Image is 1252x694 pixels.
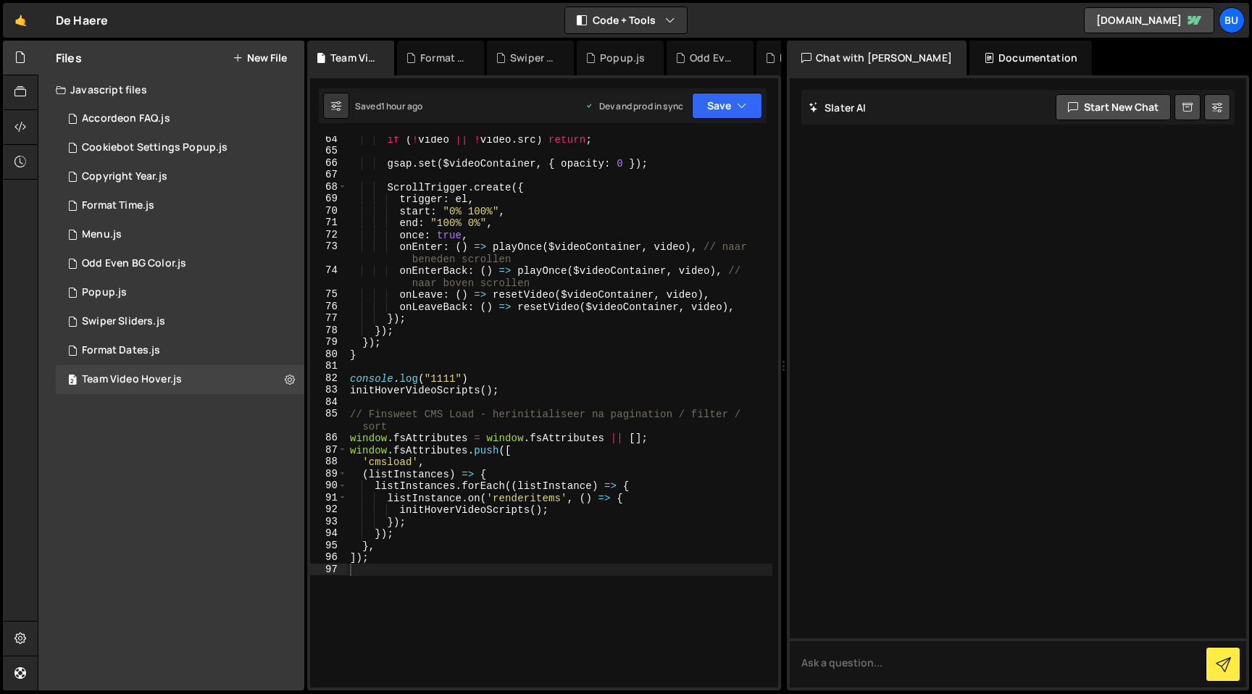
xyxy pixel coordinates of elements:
[310,348,347,361] div: 80
[690,51,736,65] div: Odd Even BG Color.js
[310,527,347,540] div: 94
[692,93,762,119] button: Save
[82,315,165,328] div: Swiper Sliders.js
[310,301,347,313] div: 76
[56,162,309,191] div: 17043/46856.js
[969,41,1092,75] div: Documentation
[310,205,347,217] div: 70
[233,52,287,64] button: New File
[310,396,347,409] div: 84
[310,564,347,576] div: 97
[82,141,228,154] div: Cookiebot Settings Popup.js
[310,432,347,444] div: 86
[1056,94,1171,120] button: Start new chat
[56,249,309,278] div: 17043/46858.js
[310,336,347,348] div: 79
[82,286,127,299] div: Popup.js
[355,100,422,112] div: Saved
[809,101,867,114] h2: Slater AI
[310,372,347,385] div: 82
[310,456,347,468] div: 88
[310,264,347,288] div: 74
[310,503,347,516] div: 92
[82,373,182,386] div: Team Video Hover.js
[310,193,347,205] div: 69
[310,516,347,528] div: 93
[310,241,347,264] div: 73
[68,375,77,387] span: 2
[82,344,160,357] div: Format Dates.js
[310,312,347,325] div: 77
[82,257,186,270] div: Odd Even BG Color.js
[310,288,347,301] div: 75
[310,157,347,170] div: 66
[56,220,309,249] div: 17043/46859.js
[310,217,347,229] div: 71
[310,360,347,372] div: 81
[310,408,347,432] div: 85
[565,7,687,33] button: Code + Tools
[310,169,347,181] div: 67
[56,191,309,220] div: 17043/46855.js
[585,100,683,112] div: Dev and prod in sync
[310,229,347,241] div: 72
[310,540,347,552] div: 95
[82,199,154,212] div: Format Time.js
[310,551,347,564] div: 96
[56,104,309,133] div: 17043/46857.js
[330,51,377,65] div: Team Video Hover.js
[310,444,347,456] div: 87
[310,145,347,157] div: 65
[600,51,645,65] div: Popup.js
[310,480,347,492] div: 90
[56,365,309,394] div: 17043/46861.js
[56,50,82,66] h2: Files
[310,492,347,504] div: 91
[56,278,309,307] div: 17043/46852.js
[787,41,967,75] div: Chat with [PERSON_NAME]
[1084,7,1214,33] a: [DOMAIN_NAME]
[56,12,108,29] div: De Haere
[310,181,347,193] div: 68
[310,384,347,396] div: 83
[780,51,819,65] div: Menu.js
[420,51,467,65] div: Format Dates.js
[38,75,304,104] div: Javascript files
[3,3,38,38] a: 🤙
[310,325,347,337] div: 78
[82,170,167,183] div: Copyright Year.js
[56,133,309,162] div: 17043/46853.js
[56,307,309,336] div: 17043/46851.js
[82,112,170,125] div: Accordeon FAQ.js
[310,133,347,146] div: 64
[310,468,347,480] div: 89
[510,51,556,65] div: Swiper Sliders.js
[381,100,423,112] div: 1 hour ago
[1219,7,1245,33] a: Bu
[56,336,309,365] div: 17043/46854.js
[82,228,122,241] div: Menu.js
